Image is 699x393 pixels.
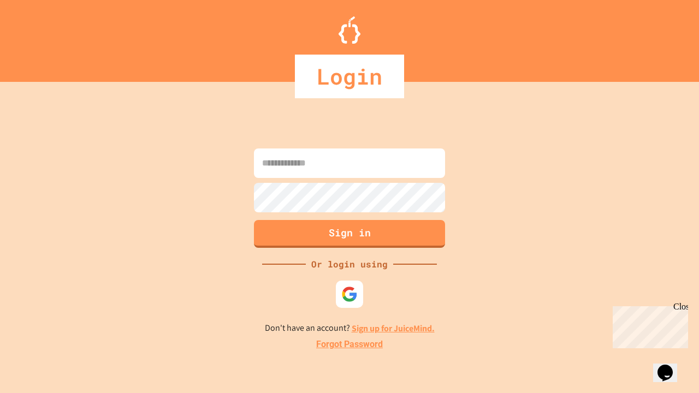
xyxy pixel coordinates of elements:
iframe: chat widget [608,302,688,348]
a: Forgot Password [316,338,383,351]
a: Sign up for JuiceMind. [352,323,435,334]
p: Don't have an account? [265,321,435,335]
iframe: chat widget [653,349,688,382]
div: Login [295,55,404,98]
img: google-icon.svg [341,286,358,302]
img: Logo.svg [339,16,360,44]
div: Chat with us now!Close [4,4,75,69]
div: Or login using [306,258,393,271]
button: Sign in [254,220,445,248]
